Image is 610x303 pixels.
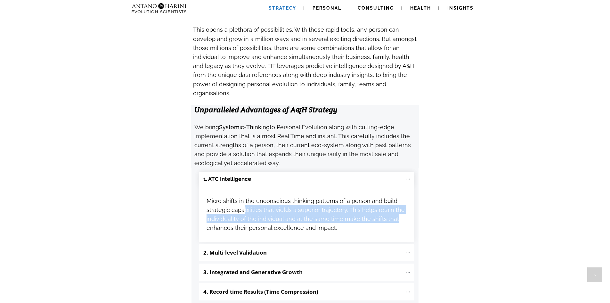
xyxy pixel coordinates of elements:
[410,5,431,11] span: Health
[313,5,341,11] span: Personal
[447,5,474,11] span: Insights
[203,175,251,183] b: 1. ATC Intelligence
[207,198,405,231] span: Micro shifts in the unconscious thinking patterns of a person and build strategic capabilities th...
[193,26,417,96] span: This opens a plethora of possibilities. With these rapid tools, any person can develop and grow i...
[358,5,394,11] span: Consulting
[203,249,267,256] b: 2. Multi-level Validation
[194,105,338,114] strong: Unparalleled Advantages of A&H Strategy
[203,288,318,295] b: 4. Record time Results (Time Compression)
[219,124,270,130] strong: Systemic-Thinking
[269,5,296,11] span: Strategy
[203,268,303,276] b: 3. Integrated and Generative Growth
[194,124,411,167] span: We bring to Personal Evolution along with cutting-edge implementation that is almost Real Time an...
